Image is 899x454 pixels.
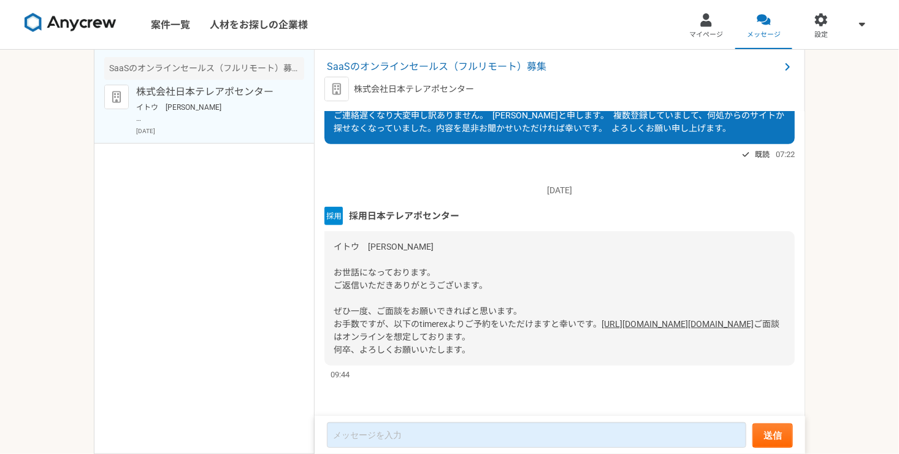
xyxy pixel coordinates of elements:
[689,30,723,40] span: マイページ
[25,13,117,33] img: 8DqYSo04kwAAAAASUVORK5CYII=
[776,148,795,160] span: 07:22
[334,319,779,355] span: ご面談はオンラインを想定しております。 何卒、よろしくお願いいたします。
[324,77,349,101] img: default_org_logo-42cde973f59100197ec2c8e796e4974ac8490bb5b08a0eb061ff975e4574aa76.png
[755,147,770,162] span: 既読
[136,85,288,99] p: 株式会社日本テレアポセンター
[814,30,828,40] span: 設定
[104,85,129,109] img: default_org_logo-42cde973f59100197ec2c8e796e4974ac8490bb5b08a0eb061ff975e4574aa76.png
[349,209,459,223] span: 採用日本テレアポセンター
[136,126,304,136] p: [DATE]
[354,83,474,96] p: 株式会社日本テレアポセンター
[324,184,795,197] p: [DATE]
[327,60,780,74] span: SaaSのオンラインセールス（フルリモート）募集
[136,102,288,124] p: イトウ [PERSON_NAME] お世話になっております。 ご返信いただきありがとうございます。 ぜひ一度、ご面談をお願いできればと思います。 お手数ですが、以下のtimerexよりご予約をい...
[104,57,304,80] div: SaaSのオンラインセールス（フルリモート）募集
[602,319,754,329] a: [URL][DOMAIN_NAME][DOMAIN_NAME]
[752,423,793,448] button: 送信
[747,30,781,40] span: メッセージ
[331,369,350,380] span: 09:44
[324,207,343,225] img: unnamed.png
[334,242,602,329] span: イトウ [PERSON_NAME] お世話になっております。 ご返信いただきありがとうございます。 ぜひ一度、ご面談をお願いできればと思います。 お手数ですが、以下のtimerexよりご予約をい...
